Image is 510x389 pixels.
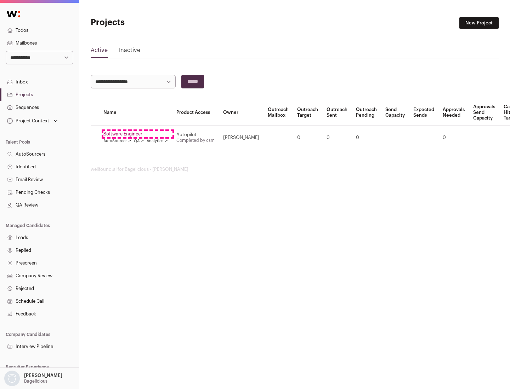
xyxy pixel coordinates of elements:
[99,100,172,126] th: Name
[293,100,322,126] th: Outreach Target
[176,132,215,138] div: Autopilot
[119,46,140,57] a: Inactive
[91,167,499,172] footer: wellfound:ai for Bagelicious - [PERSON_NAME]
[103,138,131,144] a: AutoSourcer ↗
[469,100,499,126] th: Approvals Send Capacity
[147,138,168,144] a: Analytics ↗
[352,126,381,150] td: 0
[263,100,293,126] th: Outreach Mailbox
[3,371,64,386] button: Open dropdown
[134,138,144,144] a: QA ↗
[24,373,62,378] p: [PERSON_NAME]
[91,17,227,28] h1: Projects
[219,126,263,150] td: [PERSON_NAME]
[352,100,381,126] th: Outreach Pending
[322,100,352,126] th: Outreach Sent
[438,100,469,126] th: Approvals Needed
[293,126,322,150] td: 0
[103,131,168,137] a: Software Engineer
[438,126,469,150] td: 0
[91,46,108,57] a: Active
[176,138,215,143] a: Completed by csm
[409,100,438,126] th: Expected Sends
[172,100,219,126] th: Product Access
[322,126,352,150] td: 0
[24,378,47,384] p: Bagelicious
[459,17,499,29] a: New Project
[219,100,263,126] th: Owner
[3,7,24,21] img: Wellfound
[381,100,409,126] th: Send Capacity
[6,118,49,124] div: Project Context
[4,371,20,386] img: nopic.png
[6,116,59,126] button: Open dropdown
